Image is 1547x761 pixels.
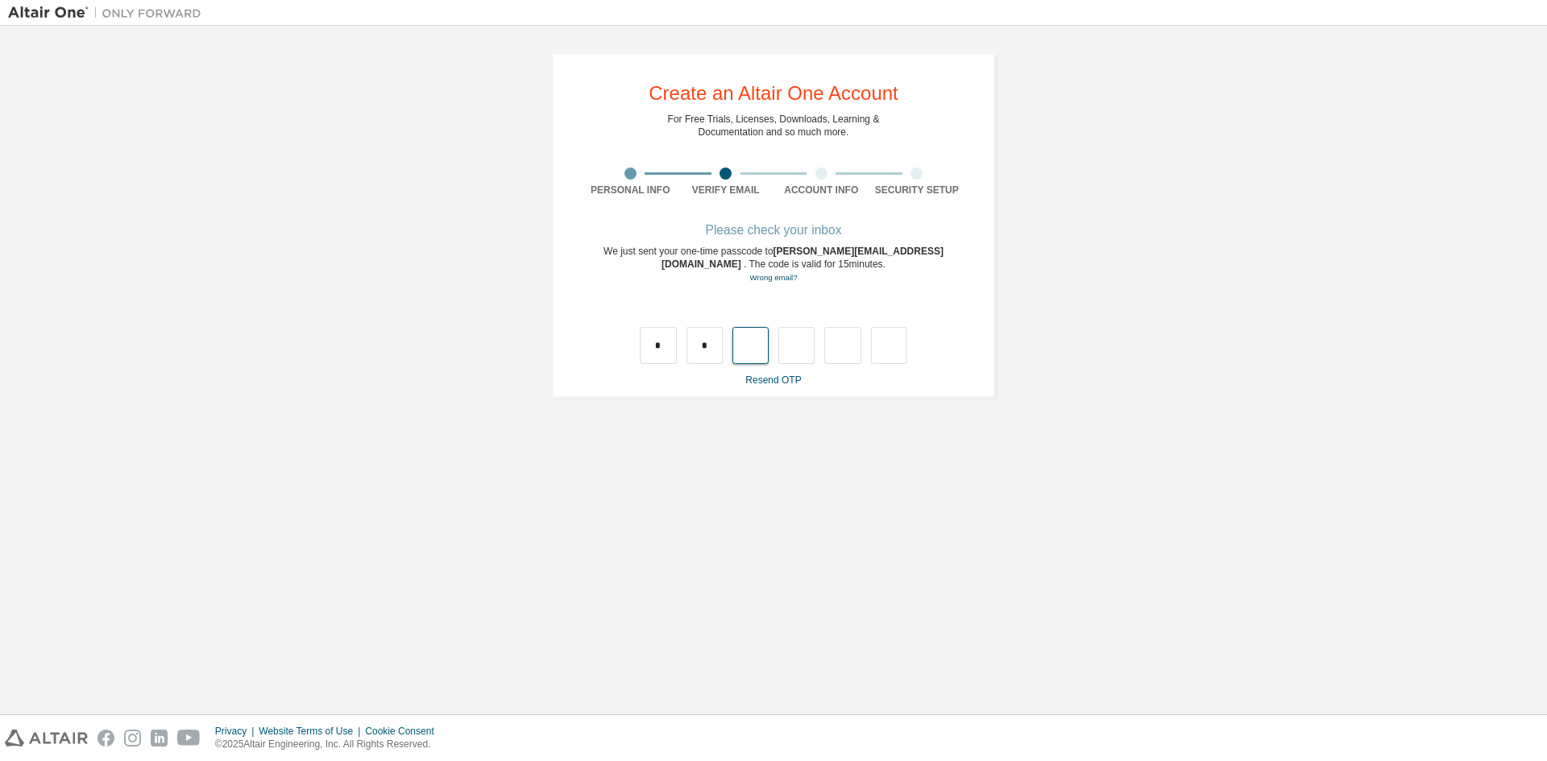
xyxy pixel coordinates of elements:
[215,738,444,751] p: © 2025 Altair Engineering, Inc. All Rights Reserved.
[869,184,965,196] div: Security Setup
[668,113,880,139] div: For Free Trials, Licenses, Downloads, Learning & Documentation and so much more.
[662,246,944,270] span: [PERSON_NAME][EMAIL_ADDRESS][DOMAIN_NAME]
[749,273,797,282] a: Go back to the registration form
[583,225,964,235] div: Please check your inbox
[583,245,964,284] div: We just sent your one-time passcode to . The code is valid for 15 minutes.
[583,184,678,196] div: Personal Info
[124,730,141,747] img: instagram.svg
[151,730,168,747] img: linkedin.svg
[8,5,209,21] img: Altair One
[215,725,259,738] div: Privacy
[97,730,114,747] img: facebook.svg
[365,725,443,738] div: Cookie Consent
[649,84,898,103] div: Create an Altair One Account
[5,730,88,747] img: altair_logo.svg
[177,730,201,747] img: youtube.svg
[259,725,365,738] div: Website Terms of Use
[745,374,801,386] a: Resend OTP
[678,184,774,196] div: Verify Email
[773,184,869,196] div: Account Info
